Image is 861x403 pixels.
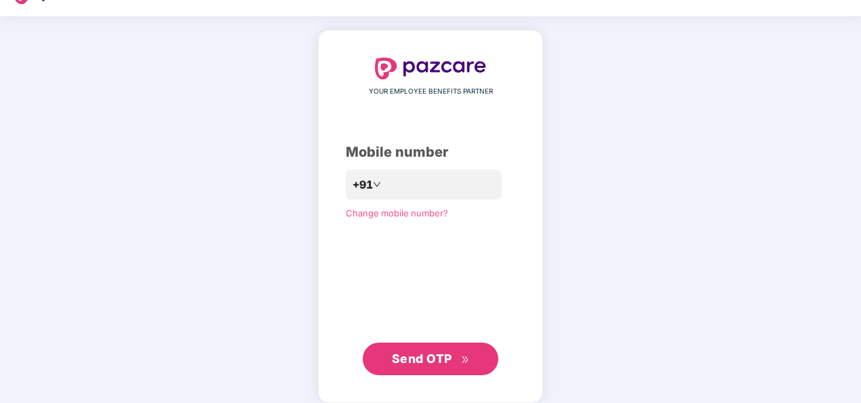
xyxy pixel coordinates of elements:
[369,86,493,97] span: YOUR EMPLOYEE BENEFITS PARTNER
[375,58,486,79] img: logo
[346,142,515,163] div: Mobile number
[346,208,448,218] a: Change mobile number?
[392,351,452,366] span: Send OTP
[363,343,498,375] button: Send OTPdouble-right
[353,176,373,193] span: +91
[461,356,470,364] span: double-right
[373,180,381,189] span: down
